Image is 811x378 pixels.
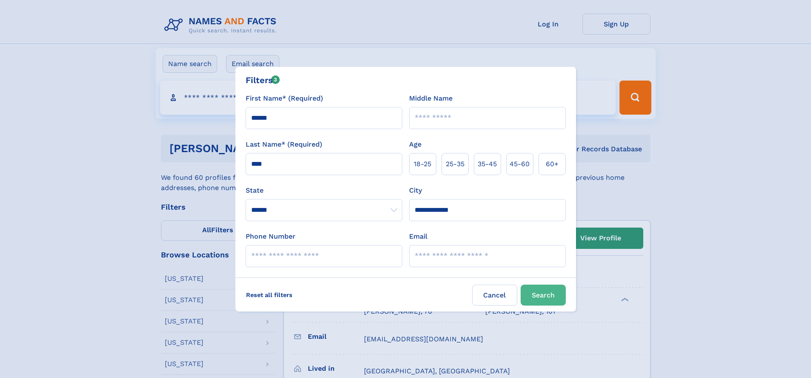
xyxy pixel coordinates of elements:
[241,285,298,305] label: Reset all filters
[409,93,453,104] label: Middle Name
[414,159,431,169] span: 18‑25
[478,159,497,169] span: 35‑45
[446,159,464,169] span: 25‑35
[246,231,295,242] label: Phone Number
[521,285,566,306] button: Search
[409,231,427,242] label: Email
[409,139,421,150] label: Age
[246,185,402,196] label: State
[246,74,280,87] div: Filters
[246,93,323,104] label: First Name* (Required)
[546,159,559,169] span: 60+
[246,139,322,150] label: Last Name* (Required)
[472,285,517,306] label: Cancel
[510,159,530,169] span: 45‑60
[409,185,422,196] label: City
